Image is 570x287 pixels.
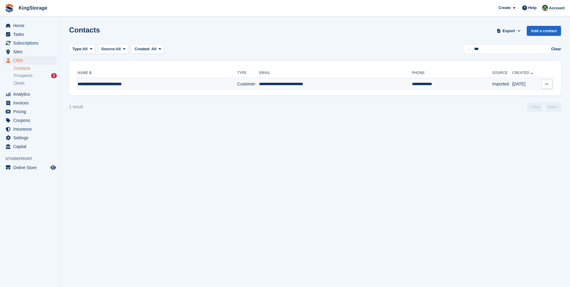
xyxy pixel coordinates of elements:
span: Create [498,5,511,11]
div: 2 [51,73,57,78]
td: Imported [492,78,512,91]
span: Pricing [13,107,49,116]
span: Coupons [13,116,49,125]
span: Settings [13,134,49,142]
h1: Contacts [69,26,100,34]
a: menu [3,125,57,133]
a: Deals [14,80,57,86]
button: Type: All [69,44,96,54]
a: menu [3,48,57,56]
button: Created: All [131,44,164,54]
span: Created: [135,47,151,51]
a: menu [3,39,57,47]
span: Online Store [13,163,49,172]
span: Account [549,5,565,11]
a: menu [3,134,57,142]
span: Deals [14,80,25,86]
span: All [83,46,88,52]
nav: Page [526,103,562,112]
span: All [116,46,121,52]
a: Name [78,71,93,75]
span: Insurance [13,125,49,133]
a: Next [545,103,561,112]
th: Email [259,68,412,78]
a: Preview store [50,164,57,171]
span: Sites [13,48,49,56]
a: menu [3,30,57,39]
span: Storefront [5,156,60,162]
span: All [151,47,157,51]
img: John King [542,5,548,11]
td: [DATE] [512,78,539,91]
span: CRM [13,56,49,65]
a: menu [3,90,57,98]
th: Phone [412,68,492,78]
span: Export [503,28,515,34]
a: Add a contact [527,26,561,36]
div: 1 result [69,104,83,110]
a: Created [512,71,534,75]
th: Type [237,68,259,78]
span: Home [13,21,49,30]
span: Type: [72,46,83,52]
a: menu [3,21,57,30]
span: Subscriptions [13,39,49,47]
a: Previous [527,103,543,112]
span: Tasks [13,30,49,39]
span: Prospects [14,73,32,79]
a: menu [3,163,57,172]
button: Clear [551,46,561,52]
a: menu [3,99,57,107]
th: Source [492,68,512,78]
span: Source: [101,46,116,52]
a: Prospects 2 [14,73,57,79]
a: menu [3,107,57,116]
span: Help [528,5,537,11]
span: Invoices [13,99,49,107]
img: stora-icon-8386f47178a22dfd0bd8f6a31ec36ba5ce8667c1dd55bd0f319d3a0aa187defe.svg [5,4,14,13]
a: KingStorage [16,3,50,13]
a: menu [3,56,57,65]
a: menu [3,116,57,125]
td: Customer [237,78,259,91]
button: Export [495,26,522,36]
span: Capital [13,142,49,151]
span: Analytics [13,90,49,98]
a: menu [3,142,57,151]
a: Contacts [14,66,57,71]
button: Source: All [98,44,129,54]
